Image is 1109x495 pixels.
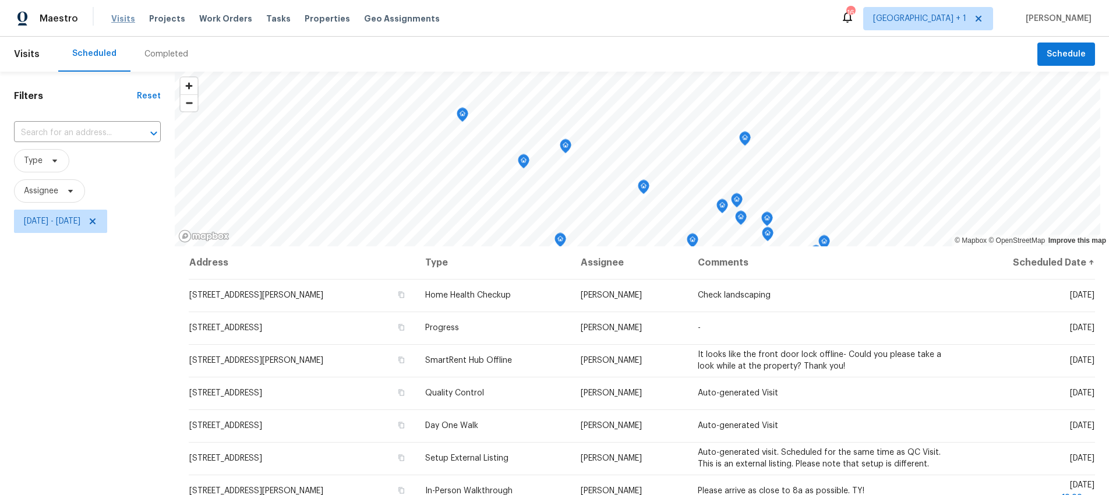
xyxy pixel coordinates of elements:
[698,389,778,397] span: Auto-generated Visit
[425,324,459,332] span: Progress
[988,236,1045,245] a: OpenStreetMap
[396,387,407,398] button: Copy Address
[189,487,323,495] span: [STREET_ADDRESS][PERSON_NAME]
[554,233,566,251] div: Map marker
[560,139,571,157] div: Map marker
[581,487,642,495] span: [PERSON_NAME]
[14,124,128,142] input: Search for an address...
[396,452,407,463] button: Copy Address
[761,212,773,230] div: Map marker
[189,389,262,397] span: [STREET_ADDRESS]
[416,246,572,279] th: Type
[1037,43,1095,66] button: Schedule
[396,322,407,333] button: Copy Address
[24,185,58,197] span: Assignee
[72,48,116,59] div: Scheduled
[581,422,642,430] span: [PERSON_NAME]
[518,154,529,172] div: Map marker
[638,180,649,198] div: Map marker
[571,246,688,279] th: Assignee
[40,13,78,24] span: Maestro
[1048,236,1106,245] a: Improve this map
[146,125,162,142] button: Open
[181,94,197,111] button: Zoom out
[698,448,941,468] span: Auto-generated visit. Scheduled for the same time as QC Visit. This is an external listing. Pleas...
[425,487,513,495] span: In-Person Walkthrough
[181,77,197,94] button: Zoom in
[189,291,323,299] span: [STREET_ADDRESS][PERSON_NAME]
[189,356,323,365] span: [STREET_ADDRESS][PERSON_NAME]
[731,193,743,211] div: Map marker
[960,246,1095,279] th: Scheduled Date ↑
[846,7,854,19] div: 16
[14,41,40,67] span: Visits
[144,48,188,60] div: Completed
[396,355,407,365] button: Copy Address
[189,246,416,279] th: Address
[425,454,508,462] span: Setup External Listing
[425,389,484,397] span: Quality Control
[396,420,407,430] button: Copy Address
[810,245,822,263] div: Map marker
[581,389,642,397] span: [PERSON_NAME]
[189,422,262,430] span: [STREET_ADDRESS]
[149,13,185,24] span: Projects
[698,351,941,370] span: It looks like the front door lock offline- Could you please take a look while at the property? Th...
[1070,324,1094,332] span: [DATE]
[425,422,478,430] span: Day One Walk
[698,291,771,299] span: Check landscaping
[873,13,966,24] span: [GEOGRAPHIC_DATA] + 1
[189,454,262,462] span: [STREET_ADDRESS]
[688,246,960,279] th: Comments
[581,454,642,462] span: [PERSON_NAME]
[175,72,1100,246] canvas: Map
[1070,454,1094,462] span: [DATE]
[1070,291,1094,299] span: [DATE]
[425,356,512,365] span: SmartRent Hub Offline
[1070,356,1094,365] span: [DATE]
[396,289,407,300] button: Copy Address
[364,13,440,24] span: Geo Assignments
[818,235,830,253] div: Map marker
[305,13,350,24] span: Properties
[111,13,135,24] span: Visits
[1021,13,1092,24] span: [PERSON_NAME]
[698,324,701,332] span: -
[425,291,511,299] span: Home Health Checkup
[955,236,987,245] a: Mapbox
[1047,47,1086,62] span: Schedule
[199,13,252,24] span: Work Orders
[1070,422,1094,430] span: [DATE]
[181,95,197,111] span: Zoom out
[266,15,291,23] span: Tasks
[14,90,137,102] h1: Filters
[24,155,43,167] span: Type
[581,356,642,365] span: [PERSON_NAME]
[698,422,778,430] span: Auto-generated Visit
[24,215,80,227] span: [DATE] - [DATE]
[457,108,468,126] div: Map marker
[716,199,728,217] div: Map marker
[735,211,747,229] div: Map marker
[178,229,229,243] a: Mapbox homepage
[739,132,751,150] div: Map marker
[581,291,642,299] span: [PERSON_NAME]
[137,90,161,102] div: Reset
[687,234,698,252] div: Map marker
[762,227,774,245] div: Map marker
[698,487,864,495] span: Please arrive as close to 8a as possible. TY!
[581,324,642,332] span: [PERSON_NAME]
[189,324,262,332] span: [STREET_ADDRESS]
[1070,389,1094,397] span: [DATE]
